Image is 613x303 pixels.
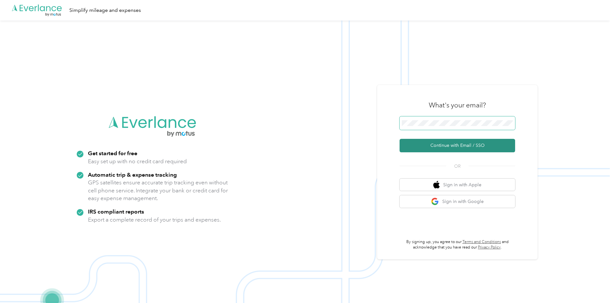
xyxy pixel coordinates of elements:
[88,216,221,224] p: Export a complete record of your trips and expenses.
[88,171,177,178] strong: Automatic trip & expense tracking
[429,101,486,110] h3: What's your email?
[433,181,440,189] img: apple logo
[88,179,228,202] p: GPS satellites ensure accurate trip tracking even without cell phone service. Integrate your bank...
[478,245,501,250] a: Privacy Policy
[88,208,144,215] strong: IRS compliant reports
[446,163,469,170] span: OR
[69,6,141,14] div: Simplify mileage and expenses
[400,239,515,250] p: By signing up, you agree to our and acknowledge that you have read our .
[462,240,501,244] a: Terms and Conditions
[400,179,515,191] button: apple logoSign in with Apple
[88,157,187,165] p: Easy set up with no credit card required
[88,150,137,156] strong: Get started for free
[431,198,439,206] img: google logo
[400,195,515,208] button: google logoSign in with Google
[400,139,515,152] button: Continue with Email / SSO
